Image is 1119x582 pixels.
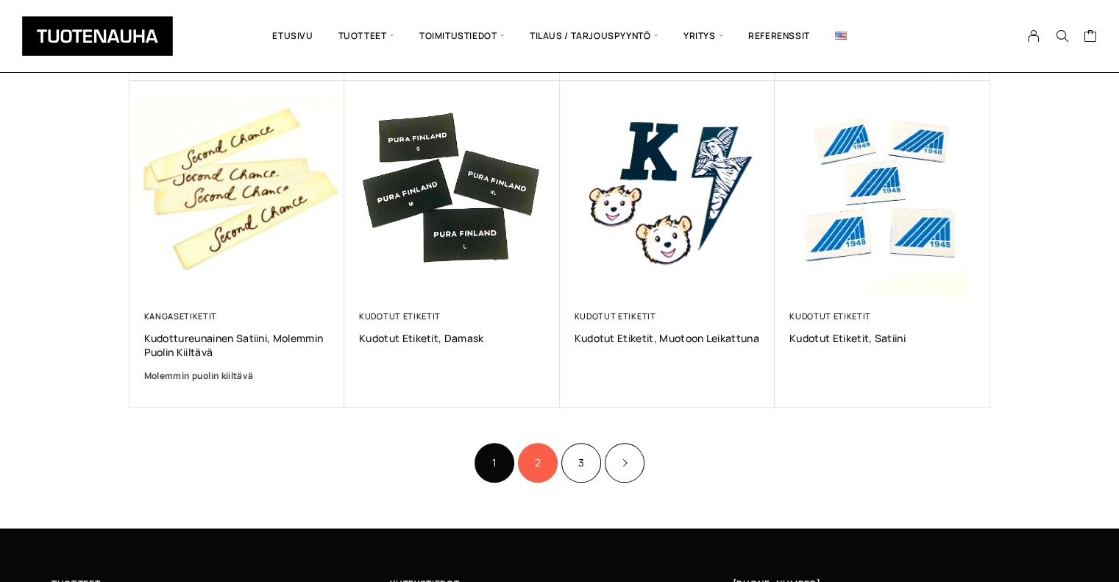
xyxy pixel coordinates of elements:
span: Toimitustiedot [407,11,517,61]
b: Molemmin puolin kiiltävä [144,369,254,382]
a: My Account [1020,29,1048,43]
img: Tuotenauha Oy [22,16,173,56]
span: Yritys [671,11,736,61]
a: Sivu 3 [561,443,601,483]
a: Kudottureunainen satiini, molemmin puolin kiiltävä [144,331,330,359]
a: Kangasetiketit [144,310,218,322]
a: Kudotut etiketit, satiini [789,331,976,345]
a: Kudotut etiketit [789,310,871,322]
a: Kudotut etiketit, Damask [359,331,545,345]
a: Cart [1083,29,1097,46]
span: Tilaus / Tarjouspyyntö [517,11,671,61]
span: Tuotteet [326,11,407,61]
a: Molemmin puolin kiiltävä [144,369,330,383]
a: Kudotut etiketit, muotoon leikattuna [575,331,761,345]
a: Etusivu [260,11,325,61]
a: Kudotut etiketit [575,310,656,322]
a: Kudotut etiketit [359,310,441,322]
span: Sivu 1 [475,443,514,483]
a: Sivu 2 [518,443,558,483]
nav: Product Pagination [129,441,990,484]
a: Referenssit [736,11,823,61]
button: Search [1048,29,1076,43]
img: English [835,32,847,40]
